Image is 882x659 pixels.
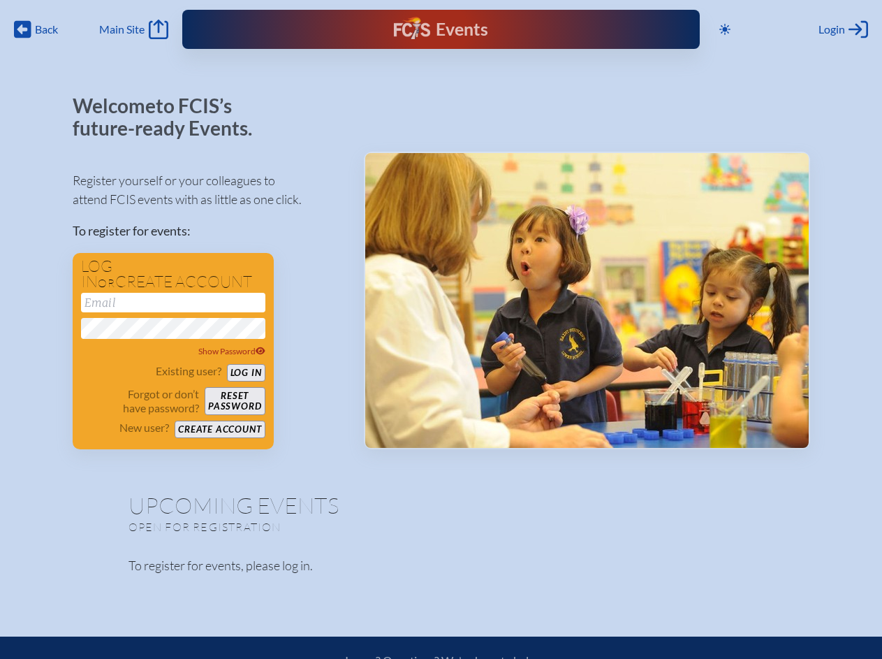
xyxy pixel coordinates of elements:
p: New user? [119,421,169,435]
span: Main Site [99,22,145,36]
span: Back [35,22,58,36]
a: Main Site [99,20,168,39]
p: Existing user? [156,364,221,378]
h1: Log in create account [81,259,265,290]
p: Register yourself or your colleagues to attend FCIS events with as little as one click. [73,171,341,209]
span: or [98,276,115,290]
button: Resetpassword [205,387,265,415]
button: Log in [227,364,265,382]
p: To register for events, please log in. [128,556,754,575]
p: Forgot or don’t have password? [81,387,200,415]
p: To register for events: [73,222,341,240]
span: Show Password [198,346,265,356]
span: Login [818,22,845,36]
p: Open for registration [128,520,497,534]
div: FCIS Events — Future ready [334,17,548,42]
p: Welcome to FCIS’s future-ready Events. [73,95,268,139]
input: Email [81,293,265,312]
img: Events [365,153,809,448]
h1: Upcoming Events [128,494,754,516]
button: Create account [175,421,265,438]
